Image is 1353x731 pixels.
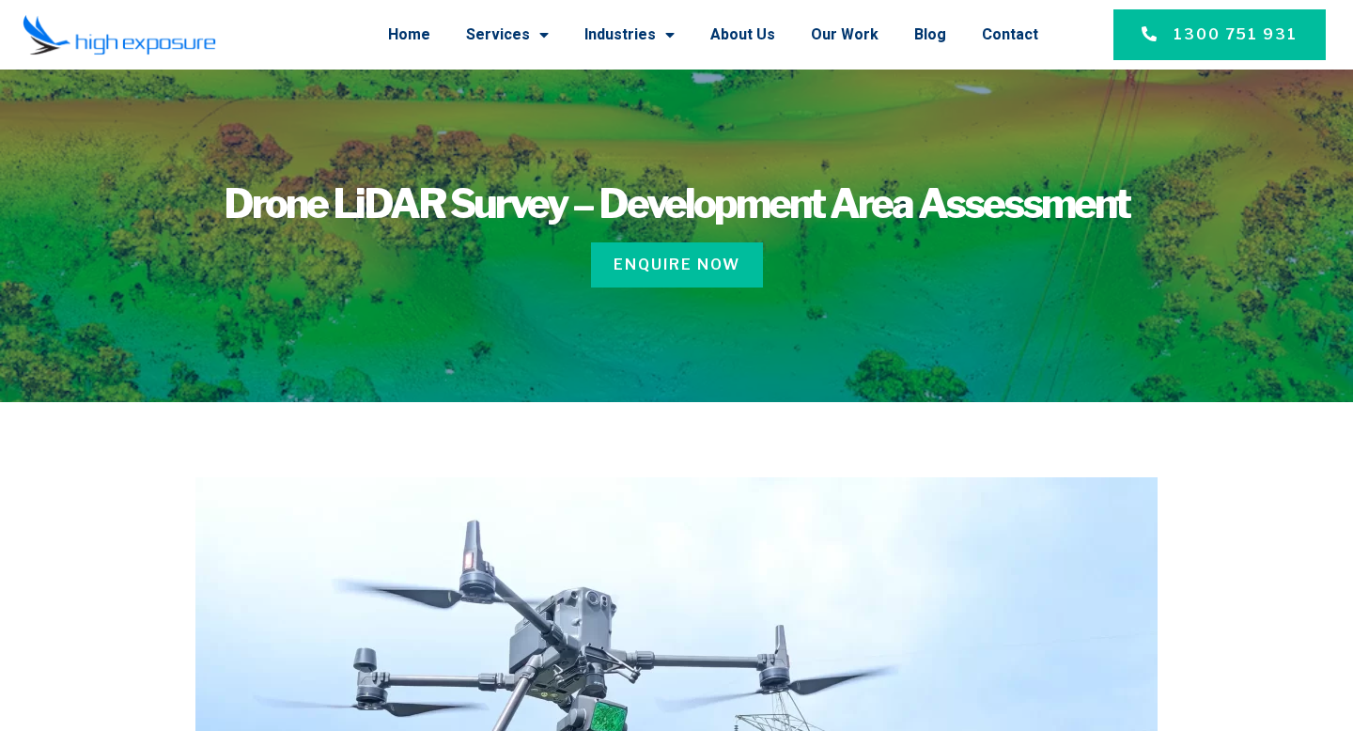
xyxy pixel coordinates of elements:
[1174,23,1298,46] span: 1300 751 931
[811,10,879,59] a: Our Work
[584,10,675,59] a: Industries
[982,10,1038,59] a: Contact
[23,14,216,56] img: Final-Logo copy
[235,10,1038,59] nav: Menu
[85,184,1268,224] h1: Drone LiDAR Survey – Development Area Assessment
[1113,9,1326,60] a: 1300 751 931
[466,10,549,59] a: Services
[591,242,763,288] a: Enquire Now
[710,10,775,59] a: About Us
[914,10,946,59] a: Blog
[388,10,430,59] a: Home
[614,254,740,276] span: Enquire Now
